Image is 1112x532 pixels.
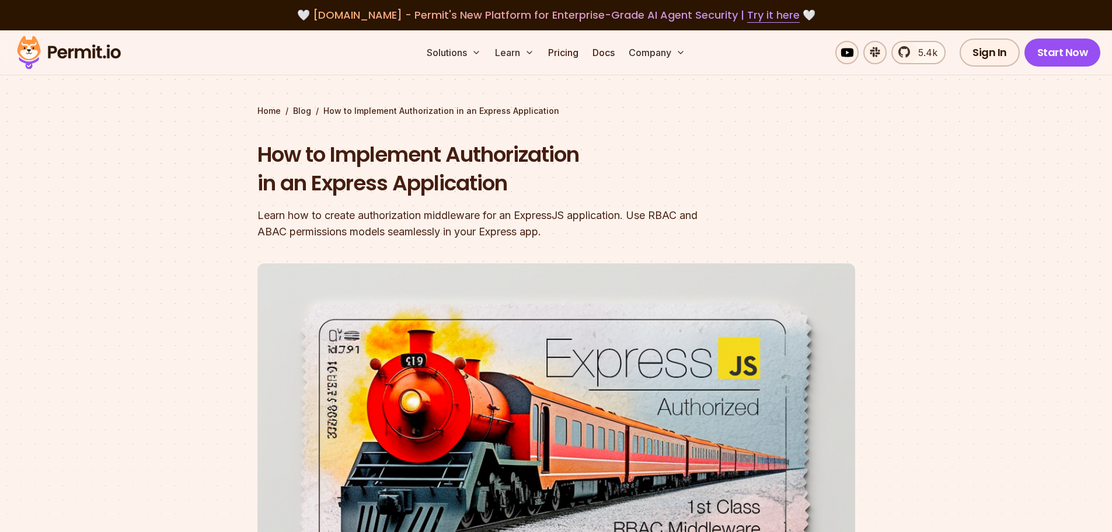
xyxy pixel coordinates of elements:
[624,41,690,64] button: Company
[257,105,855,117] div: / /
[293,105,311,117] a: Blog
[257,140,706,198] h1: How to Implement Authorization in an Express Application
[543,41,583,64] a: Pricing
[960,39,1020,67] a: Sign In
[12,33,126,72] img: Permit logo
[911,46,937,60] span: 5.4k
[588,41,619,64] a: Docs
[490,41,539,64] button: Learn
[1024,39,1101,67] a: Start Now
[28,7,1084,23] div: 🤍 🤍
[257,207,706,240] div: Learn how to create authorization middleware for an ExpressJS application. Use RBAC and ABAC perm...
[313,8,800,22] span: [DOMAIN_NAME] - Permit's New Platform for Enterprise-Grade AI Agent Security |
[422,41,486,64] button: Solutions
[747,8,800,23] a: Try it here
[891,41,946,64] a: 5.4k
[257,105,281,117] a: Home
